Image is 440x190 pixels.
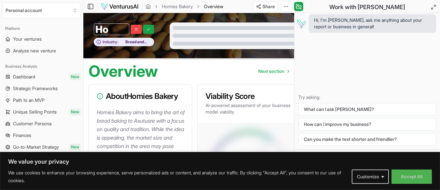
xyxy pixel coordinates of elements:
span: New [70,74,80,80]
button: Can you make the text shorter and friendlier? [298,133,436,145]
button: Customize [352,170,389,184]
p: AI-powered assessment of your business model viability [206,102,293,115]
p: Try asking: [298,94,436,101]
span: Dashboard [13,74,35,80]
span: New [70,109,80,115]
div: Business Analysis [3,61,80,72]
span: Go-to-Market Strategy [13,144,59,150]
a: Finances [3,130,80,141]
button: Accept All [391,170,432,184]
span: Overview [204,3,223,10]
span: Finances [13,132,31,139]
span: Customer Persona [13,120,51,127]
a: Go-to-Market StrategyNew [3,142,80,152]
p: We use cookies to enhance your browsing experience, serve personalized ads or content, and analyz... [8,169,347,184]
button: Industry:Bread and Bakery Product Manufacturing [94,38,154,47]
span: Bread and Bakery Product Manufacturing [118,39,150,45]
h3: Viability Score [206,92,293,100]
span: Your ventures [13,36,42,42]
a: Customer Persona [3,118,80,129]
a: Analyze new venture [3,46,80,56]
img: logo [101,3,139,10]
span: Hi, I'm [PERSON_NAME], ask me anything about your report or business in general! [314,17,431,30]
button: Share [253,1,278,12]
span: Share [263,3,275,10]
h3: About Homies Bakery [97,92,184,100]
span: Analyze new venture [13,47,56,54]
h1: Overview [89,63,158,79]
a: DashboardNew [3,72,80,82]
a: Strategic Frameworks [3,83,80,94]
span: New [70,144,80,150]
button: How can I improve my business? [298,118,436,130]
a: Your ventures [3,34,80,44]
nav: pagination [253,65,294,78]
span: Strategic Frameworks [13,85,58,92]
span: Industry: [103,39,118,45]
button: Select an organization [3,3,80,18]
a: Path to an MVP [3,95,80,105]
a: Unique Selling PointsNew [3,107,80,117]
button: What can I ask [PERSON_NAME]? [298,103,436,115]
h2: Work with [PERSON_NAME] [329,3,405,12]
p: Homies Bakery aims to bring the art of bread baking to Asutuare with a focus on quality and tradi... [97,108,187,159]
nav: breadcrumb [146,3,223,10]
a: Homies Bakery [162,3,193,10]
a: Go to next page [253,65,294,78]
p: We value your privacy [8,158,432,166]
span: Next section [258,68,284,75]
span: Unique Selling Points [13,109,57,115]
span: Path to an MVP [13,97,45,103]
div: Platform [3,23,80,34]
img: Vera [296,18,306,29]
